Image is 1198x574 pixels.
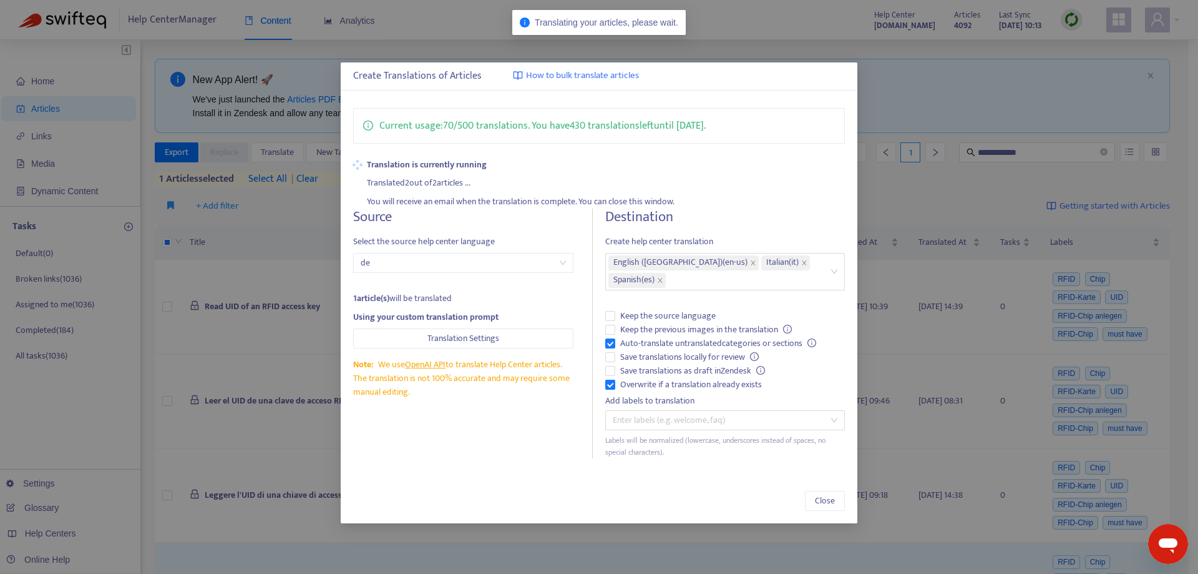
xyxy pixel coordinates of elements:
[750,260,756,266] span: close
[613,255,748,270] span: English ([GEOGRAPHIC_DATA]) ( en-us )
[805,491,845,511] button: Close
[615,378,767,392] span: Overwrite if a translation already exists
[427,332,499,345] span: Translation Settings
[353,292,573,305] div: will be translated
[363,118,373,131] span: info-circle
[615,350,764,364] span: Save translations locally for review
[379,118,706,134] p: Current usage: 70 / 500 translations . You have 430 translations left until [DATE] .
[766,255,799,270] span: Italian ( it )
[605,435,844,458] div: Labels will be normalized (lowercase, underscores instead of spaces, no special characters).
[605,394,844,408] div: Add labels to translation
[353,358,573,399] div: We use to translate Help Center articles. The translation is not 100% accurate and may require so...
[513,71,523,81] img: image-link
[367,172,845,191] div: Translated 2 out of 2 articles ...
[750,352,759,361] span: info-circle
[535,17,678,27] span: Translating your articles, please wait.
[513,69,639,83] a: How to bulk translate articles
[807,339,816,347] span: info-circle
[353,329,573,349] button: Translation Settings
[815,494,835,508] span: Close
[801,260,807,266] span: close
[756,366,765,375] span: info-circle
[615,323,797,337] span: Keep the previous images in the translation
[605,235,844,249] span: Create help center translation
[783,325,792,334] span: info-circle
[353,357,373,372] span: Note:
[353,235,573,249] span: Select the source help center language
[353,291,389,305] strong: 1 article(s)
[615,337,821,350] span: Auto-translate untranslated categories or sections
[605,209,844,225] h4: Destination
[526,69,639,83] span: How to bulk translate articles
[367,158,845,172] strong: Translation is currently running
[361,254,566,272] span: de
[405,357,446,372] a: OpenAI API
[615,309,721,323] span: Keep the source language
[1148,524,1188,564] iframe: Schaltfläche zum Öffnen des Messaging-Fensters
[520,17,530,27] span: info-circle
[353,310,573,324] div: Using your custom translation prompt
[367,190,845,209] div: You will receive an email when the translation is complete. You can close this window.
[657,277,663,284] span: close
[613,273,655,288] span: Spanish ( es )
[353,69,844,84] div: Create Translations of Articles
[353,209,573,225] h4: Source
[615,364,770,378] span: Save translations as draft in Zendesk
